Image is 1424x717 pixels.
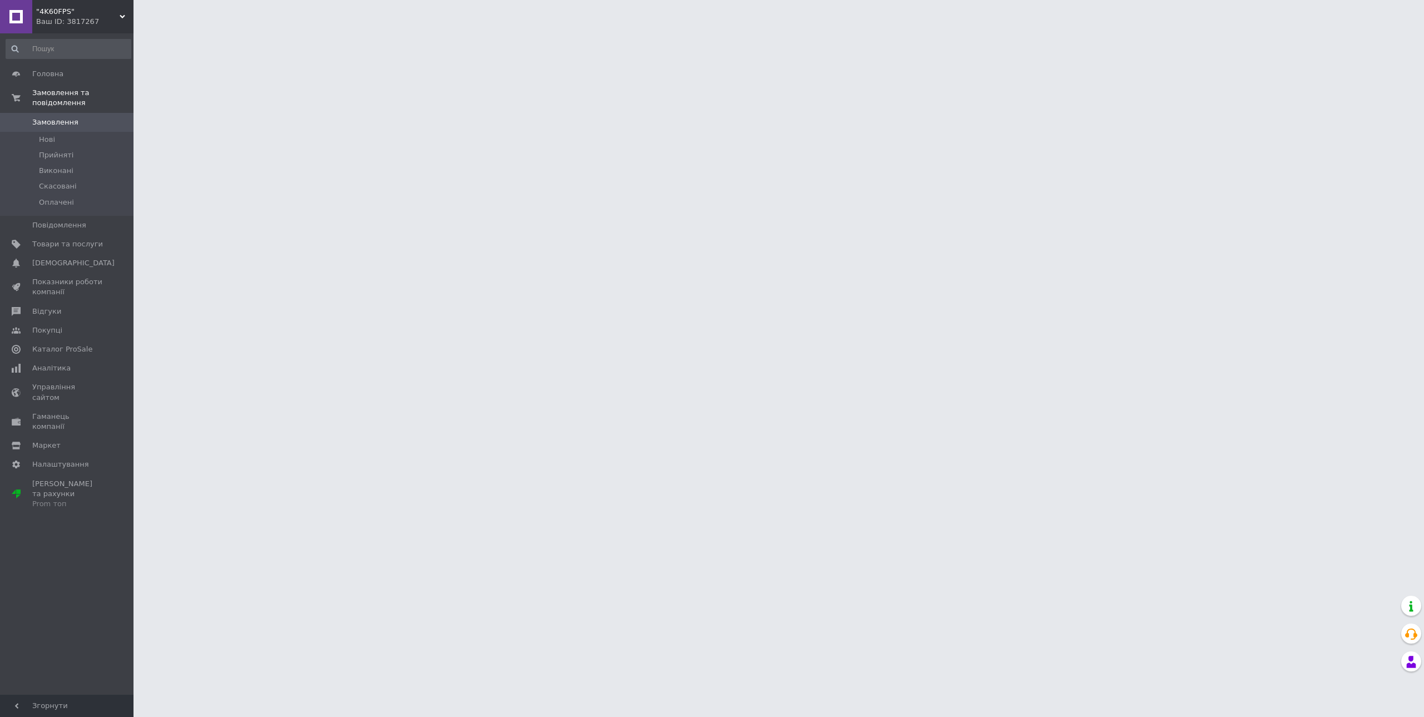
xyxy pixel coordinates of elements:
span: Нові [39,135,55,145]
span: [DEMOGRAPHIC_DATA] [32,258,115,268]
span: Повідомлення [32,220,86,230]
span: Каталог ProSale [32,344,92,354]
div: Prom топ [32,499,103,509]
span: Прийняті [39,150,73,160]
span: Замовлення [32,117,78,127]
span: Управління сайтом [32,382,103,402]
div: Ваш ID: 3817267 [36,17,133,27]
span: Відгуки [32,306,61,317]
span: Головна [32,69,63,79]
span: Показники роботи компанії [32,277,103,297]
span: [PERSON_NAME] та рахунки [32,479,103,510]
span: Оплачені [39,197,74,207]
span: Виконані [39,166,73,176]
span: "4K60FPS" [36,7,120,17]
span: Покупці [32,325,62,335]
span: Аналітика [32,363,71,373]
span: Товари та послуги [32,239,103,249]
span: Маркет [32,441,61,451]
span: Налаштування [32,459,89,469]
span: Скасовані [39,181,77,191]
span: Гаманець компанії [32,412,103,432]
input: Пошук [6,39,131,59]
span: Замовлення та повідомлення [32,88,133,108]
